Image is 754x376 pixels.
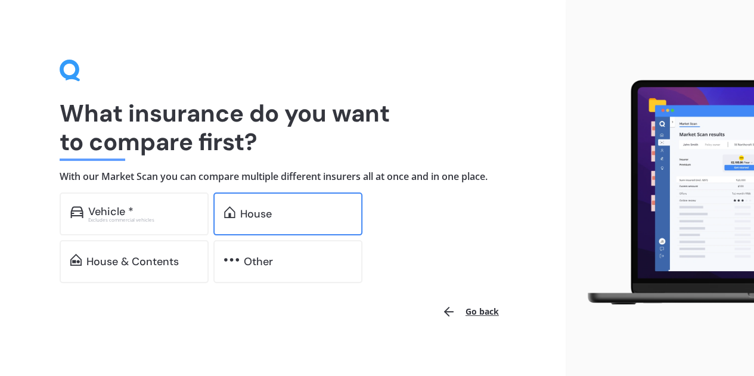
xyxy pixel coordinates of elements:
div: Vehicle * [88,206,134,217]
button: Go back [435,297,506,326]
img: laptop.webp [575,75,754,310]
img: home-and-contents.b802091223b8502ef2dd.svg [70,254,82,266]
div: Excludes commercial vehicles [88,217,198,222]
h4: With our Market Scan you can compare multiple different insurers all at once and in one place. [60,170,506,183]
div: Other [244,256,273,268]
img: other.81dba5aafe580aa69f38.svg [224,254,239,266]
img: home.91c183c226a05b4dc763.svg [224,206,235,218]
img: car.f15378c7a67c060ca3f3.svg [70,206,83,218]
div: House & Contents [86,256,179,268]
div: House [240,208,272,220]
h1: What insurance do you want to compare first? [60,99,506,156]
